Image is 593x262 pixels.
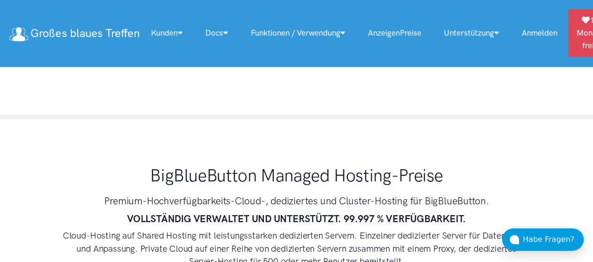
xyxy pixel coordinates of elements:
[62,194,531,208] h3: Premium-Hochverfügbarkeits-Cloud-, dediziertes und Cluster-Hosting für BigBlueButton.
[432,23,510,43] a: Unterstützung
[239,23,356,43] a: Funktionen / Verwendung
[9,27,28,41] img: Logo
[9,23,139,43] a: Großes blaues Treffen
[139,23,194,43] a: Kunden
[356,23,432,43] a: AnzeigenPreise
[510,23,568,43] a: Anmelden
[127,213,466,225] strong: VOLLSTÄNDIG VERWALTET UND UNTERSTÜTZT. 99.997 % VERFÜGBARKEIT.
[194,23,239,43] a: Docs
[502,228,584,251] button: Habe Fragen?
[523,233,584,246] div: Habe Fragen?
[62,164,531,187] h1: BigBlueButton Managed Hosting-Preise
